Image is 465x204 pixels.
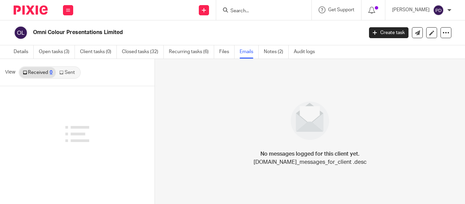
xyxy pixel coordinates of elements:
[230,8,291,14] input: Search
[328,7,354,12] span: Get Support
[14,45,34,59] a: Details
[286,97,334,144] img: image
[122,45,164,59] a: Closed tasks (32)
[50,70,52,75] div: 0
[80,45,117,59] a: Client tasks (0)
[240,45,259,59] a: Emails
[294,45,320,59] a: Audit logs
[5,69,15,76] span: View
[169,45,214,59] a: Recurring tasks (6)
[56,67,80,78] a: Sent
[254,158,367,166] p: [DOMAIN_NAME]_messages_for_client .desc
[369,27,408,38] a: Create task
[219,45,235,59] a: Files
[14,5,48,15] img: Pixie
[33,29,294,36] h2: Omni Colour Presentations Limited
[19,67,56,78] a: Received0
[260,150,359,158] h4: No messages logged for this client yet.
[14,26,28,40] img: svg%3E
[264,45,289,59] a: Notes (2)
[433,5,444,16] img: svg%3E
[39,45,75,59] a: Open tasks (3)
[392,6,430,13] p: [PERSON_NAME]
